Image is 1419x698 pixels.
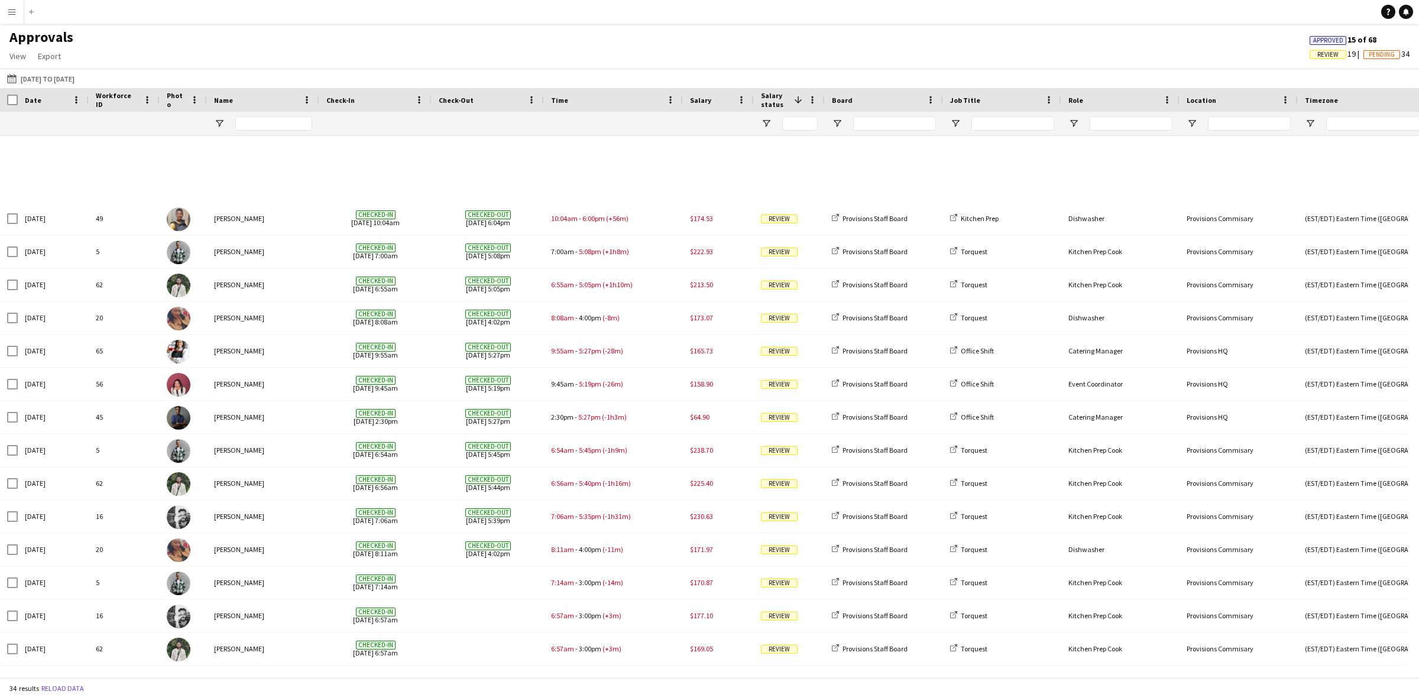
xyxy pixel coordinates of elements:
[207,500,319,533] div: [PERSON_NAME]
[579,479,601,488] span: 5:40pm
[18,500,89,533] div: [DATE]
[602,446,627,454] span: (-1h9m)
[1061,335,1180,367] div: Catering Manager
[1180,434,1298,466] div: Provisions Commisary
[207,467,319,499] div: [PERSON_NAME]
[89,533,160,566] div: 20
[439,96,474,105] span: Check-Out
[690,247,713,256] span: $222.93
[1061,434,1180,466] div: Kitchen Prep Cook
[1305,118,1316,129] button: Open Filter Menu
[465,475,511,484] span: Checked-out
[551,346,574,355] span: 9:55am
[961,611,987,620] span: Torquest
[465,343,511,352] span: Checked-out
[326,268,425,301] span: [DATE] 6:55am
[1313,37,1343,44] span: Approved
[575,446,578,454] span: -
[1090,116,1172,131] input: Role Filter Input
[207,235,319,268] div: [PERSON_NAME]
[1305,96,1338,105] span: Timezone
[575,313,578,322] span: -
[843,247,908,256] span: Provisions Staff Board
[832,214,908,223] a: Provisions Staff Board
[843,214,908,223] span: Provisions Staff Board
[575,346,578,355] span: -
[439,202,537,235] span: [DATE] 6:04pm
[579,247,601,256] span: 5:08pm
[551,214,578,223] span: 10:04am
[832,545,908,554] a: Provisions Staff Board
[214,96,233,105] span: Name
[843,413,908,421] span: Provisions Staff Board
[843,346,908,355] span: Provisions Staff Board
[602,313,620,322] span: (-8m)
[167,307,190,330] img: Caroline Nansubuga
[690,479,713,488] span: $225.40
[1363,48,1410,59] span: 34
[782,116,818,131] input: Salary status Filter Input
[961,578,987,587] span: Torquest
[1061,632,1180,665] div: Kitchen Prep Cook
[551,413,574,421] span: 2:30pm
[1317,51,1339,59] span: Review
[1061,599,1180,632] div: Kitchen Prep Cook
[439,368,537,400] span: [DATE] 5:19pm
[551,512,574,521] span: 7:06am
[832,247,908,256] a: Provisions Staff Board
[18,434,89,466] div: [DATE]
[690,346,713,355] span: $165.73
[602,512,631,521] span: (-1h31m)
[326,434,425,466] span: [DATE] 6:54am
[207,665,319,698] div: [PERSON_NAME]
[961,247,987,256] span: Torquest
[950,413,994,421] a: Office Shift
[18,368,89,400] div: [DATE]
[465,442,511,451] span: Checked-out
[207,202,319,235] div: [PERSON_NAME]
[843,280,908,289] span: Provisions Staff Board
[761,512,798,521] span: Review
[1180,665,1298,698] div: Provisions Commisary
[579,346,601,355] span: 5:27pm
[1061,368,1180,400] div: Event Coordinator
[950,545,987,554] a: Torquest
[207,533,319,566] div: [PERSON_NAME]
[18,335,89,367] div: [DATE]
[832,611,908,620] a: Provisions Staff Board
[832,644,908,653] a: Provisions Staff Board
[1310,48,1363,59] span: 19
[690,280,713,289] span: $213.50
[832,446,908,454] a: Provisions Staff Board
[690,512,713,521] span: $230.63
[690,313,713,322] span: $173.07
[832,96,853,105] span: Board
[843,644,908,653] span: Provisions Staff Board
[950,644,987,653] a: Torquest
[579,280,601,289] span: 5:05pm
[575,512,578,521] span: -
[950,512,987,521] a: Torquest
[575,413,577,421] span: -
[1310,34,1376,45] span: 15 of 68
[5,48,31,64] a: View
[167,538,190,562] img: Caroline Nansubuga
[961,479,987,488] span: Torquest
[439,434,537,466] span: [DATE] 5:45pm
[89,434,160,466] div: 5
[25,96,41,105] span: Date
[326,235,425,268] span: [DATE] 7:00am
[89,665,160,698] div: 20
[832,578,908,587] a: Provisions Staff Board
[961,313,987,322] span: Torquest
[5,72,77,86] button: [DATE] to [DATE]
[832,413,908,421] a: Provisions Staff Board
[578,413,601,421] span: 5:27pm
[89,235,160,268] div: 5
[950,611,987,620] a: Torquest
[439,467,537,499] span: [DATE] 5:44pm
[1180,268,1298,301] div: Provisions Commisary
[1180,599,1298,632] div: Provisions Commisary
[761,347,798,356] span: Review
[843,545,908,554] span: Provisions Staff Board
